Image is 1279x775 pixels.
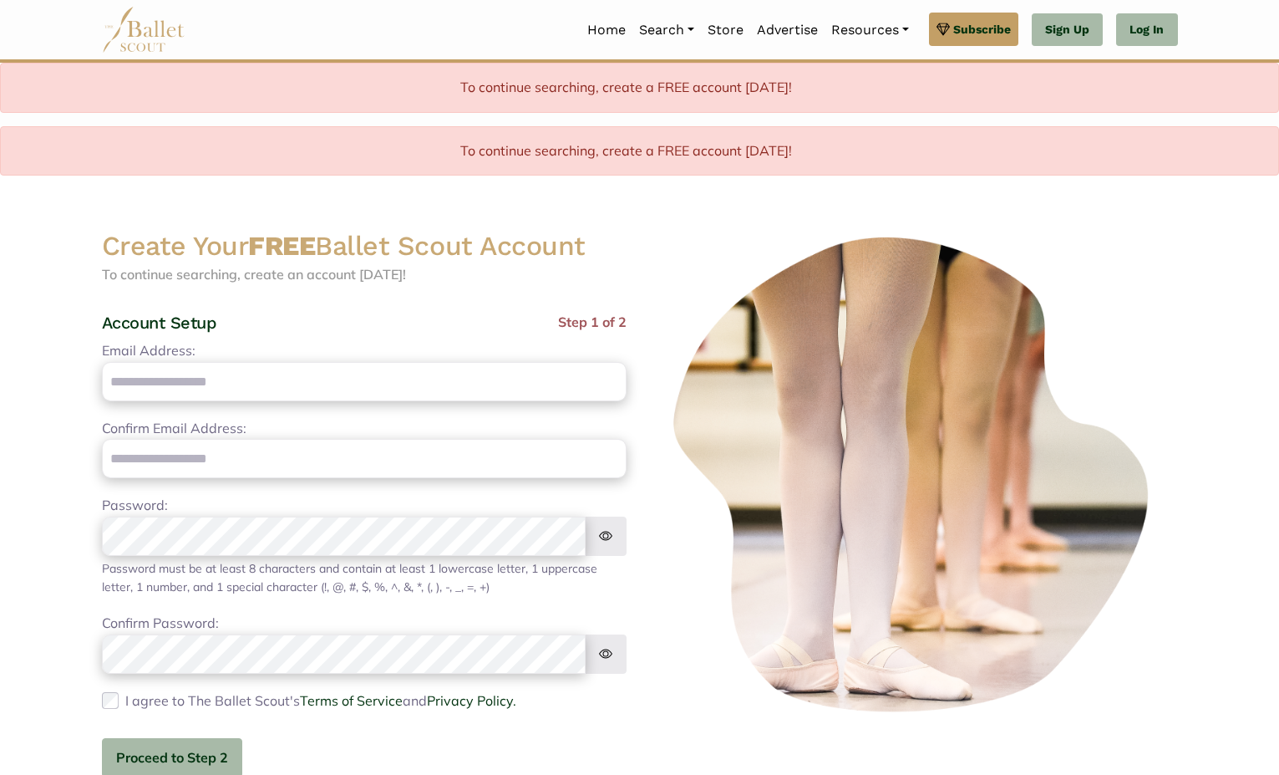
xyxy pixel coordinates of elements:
div: Password must be at least 8 characters and contain at least 1 lowercase letter, 1 uppercase lette... [102,559,627,597]
a: Privacy Policy. [427,692,516,709]
label: Email Address: [102,340,195,362]
a: Sign Up [1032,13,1103,47]
label: Password: [102,495,168,517]
a: Subscribe [929,13,1018,46]
a: Terms of Service [300,692,403,709]
a: Search [632,13,701,48]
a: Advertise [750,13,825,48]
img: gem.svg [936,20,950,38]
a: Log In [1116,13,1177,47]
span: Subscribe [953,20,1011,38]
label: Confirm Email Address: [102,418,246,440]
label: I agree to The Ballet Scout's and [125,691,516,712]
img: ballerinas [653,229,1178,721]
h2: Create Your Ballet Scout Account [102,229,627,264]
strong: FREE [248,230,315,262]
h4: Account Setup [102,312,217,334]
a: Resources [825,13,916,48]
span: Step 1 of 2 [558,312,627,340]
a: Home [581,13,632,48]
span: To continue searching, create an account [DATE]! [102,266,406,283]
label: Confirm Password: [102,613,219,635]
a: Store [701,13,750,48]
